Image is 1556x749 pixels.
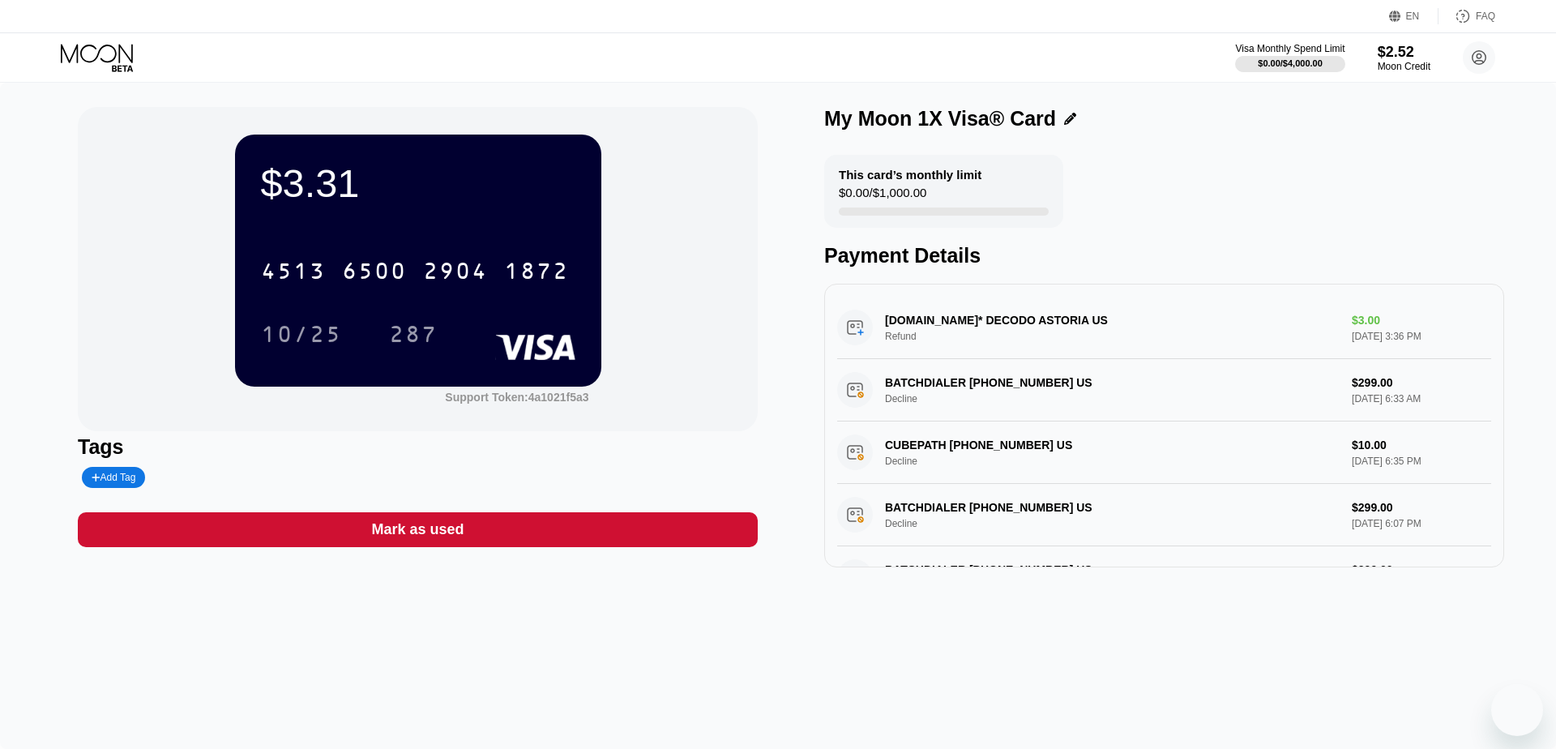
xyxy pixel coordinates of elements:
div: $0.00 / $4,000.00 [1258,58,1323,68]
div: Visa Monthly Spend Limit$0.00/$4,000.00 [1235,43,1344,72]
div: Mark as used [78,512,758,547]
div: 4513 [261,260,326,286]
div: Support Token: 4a1021f5a3 [445,391,588,404]
div: $2.52Moon Credit [1378,44,1430,72]
div: $2.52 [1378,44,1430,61]
iframe: Button to launch messaging window [1491,684,1543,736]
div: 4513650029041872 [251,250,579,291]
div: Moon Credit [1378,61,1430,72]
div: 287 [377,314,450,354]
div: Tags [78,435,758,459]
div: Payment Details [824,244,1504,267]
div: Add Tag [82,467,145,488]
div: FAQ [1476,11,1495,22]
div: 10/25 [249,314,354,354]
div: 1872 [504,260,569,286]
div: Support Token:4a1021f5a3 [445,391,588,404]
div: 10/25 [261,323,342,349]
div: 287 [389,323,438,349]
div: $0.00 / $1,000.00 [839,186,926,208]
div: $3.31 [261,160,575,206]
div: Add Tag [92,472,135,483]
div: EN [1406,11,1420,22]
div: This card’s monthly limit [839,168,981,182]
div: Visa Monthly Spend Limit [1235,43,1344,54]
div: 6500 [342,260,407,286]
div: EN [1389,8,1438,24]
div: Mark as used [371,520,464,539]
div: FAQ [1438,8,1495,24]
div: 2904 [423,260,488,286]
div: My Moon 1X Visa® Card [824,107,1056,131]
